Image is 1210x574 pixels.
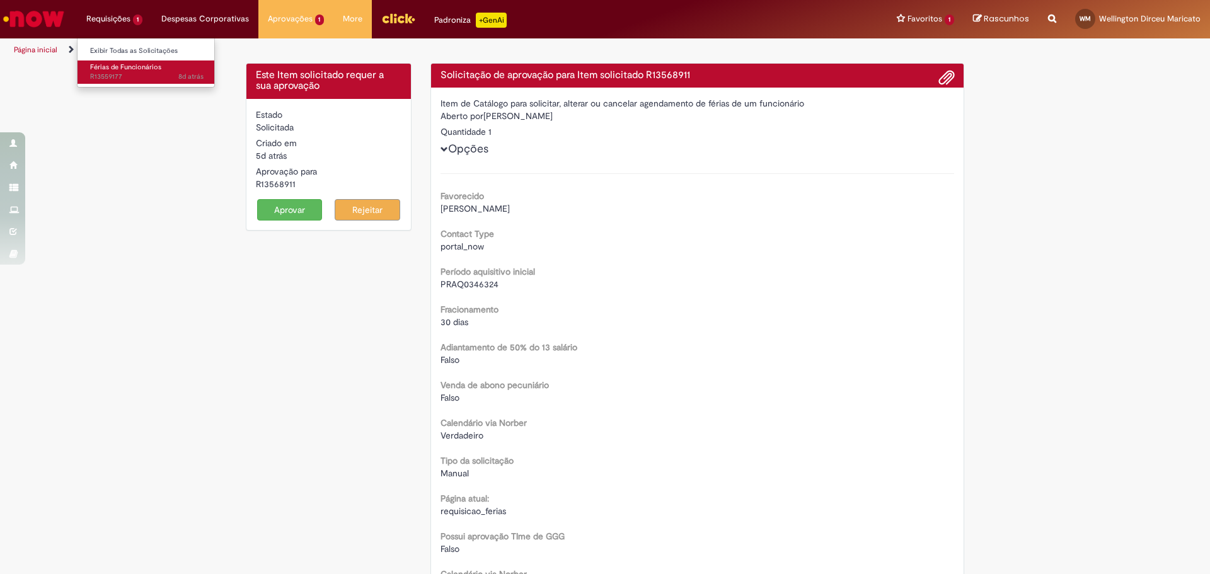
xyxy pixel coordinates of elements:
[441,190,484,202] b: Favorecido
[476,13,507,28] p: +GenAi
[86,13,130,25] span: Requisições
[441,97,955,110] div: Item de Catálogo para solicitar, alterar ou cancelar agendamento de férias de um funcionário
[441,316,468,328] span: 30 dias
[441,417,527,428] b: Calendário via Norber
[14,45,57,55] a: Página inicial
[441,228,494,239] b: Contact Type
[256,178,401,190] div: R13568911
[256,150,287,161] time: 26/09/2025 04:47:24
[256,150,287,161] span: 5d atrás
[256,108,282,121] label: Estado
[441,505,506,517] span: requisicao_ferias
[161,13,249,25] span: Despesas Corporativas
[133,14,142,25] span: 1
[945,14,954,25] span: 1
[441,304,498,315] b: Fracionamento
[256,165,317,178] label: Aprovação para
[1080,14,1091,23] span: WM
[90,62,161,72] span: Férias de Funcionários
[441,203,510,214] span: [PERSON_NAME]
[441,468,469,479] span: Manual
[434,13,507,28] div: Padroniza
[256,70,401,92] h4: Este Item solicitado requer a sua aprovação
[257,199,323,221] button: Aprovar
[441,430,483,441] span: Verdadeiro
[441,278,498,290] span: PRAQ0346324
[441,266,535,277] b: Período aquisitivo inicial
[441,543,459,554] span: Falso
[441,493,489,504] b: Página atual:
[343,13,362,25] span: More
[315,14,325,25] span: 1
[178,72,204,81] time: 23/09/2025 14:01:47
[90,72,204,82] span: R13559177
[77,38,215,88] ul: Requisições
[441,342,577,353] b: Adiantamento de 50% do 13 salário
[441,531,565,542] b: Possui aprovação TIme de GGG
[441,241,484,252] span: portal_now
[973,13,1029,25] a: Rascunhos
[441,392,459,403] span: Falso
[441,379,549,391] b: Venda de abono pecuniário
[441,125,955,138] div: Quantidade 1
[441,110,955,125] div: [PERSON_NAME]
[178,72,204,81] span: 8d atrás
[1,6,66,32] img: ServiceNow
[256,121,401,134] div: Solicitada
[78,60,216,84] a: Aberto R13559177 : Férias de Funcionários
[335,199,400,221] button: Rejeitar
[441,110,483,122] label: Aberto por
[268,13,313,25] span: Aprovações
[9,38,797,62] ul: Trilhas de página
[441,70,955,81] h4: Solicitação de aprovação para Item solicitado R13568911
[381,9,415,28] img: click_logo_yellow_360x200.png
[78,44,216,58] a: Exibir Todas as Solicitações
[256,137,297,149] label: Criado em
[984,13,1029,25] span: Rascunhos
[907,13,942,25] span: Favoritos
[1099,13,1201,24] span: Wellington Dirceu Maricato
[441,455,514,466] b: Tipo da solicitação
[441,354,459,365] span: Falso
[256,149,401,162] div: 26/09/2025 04:47:24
